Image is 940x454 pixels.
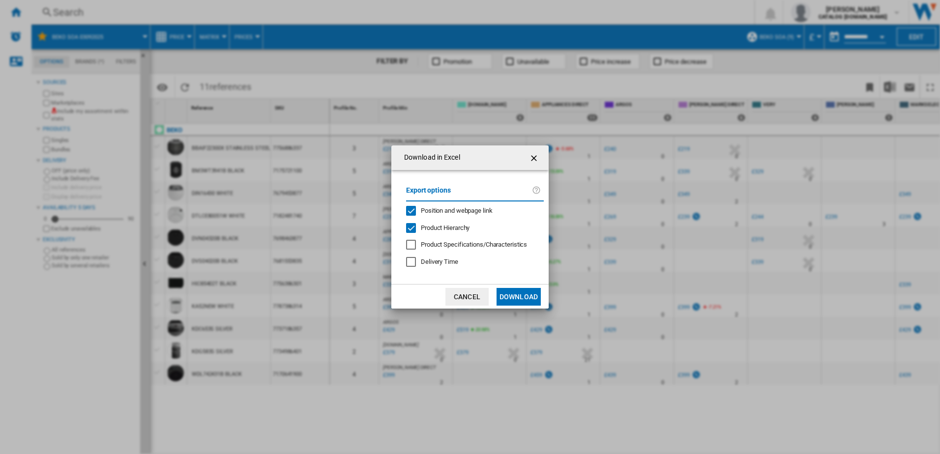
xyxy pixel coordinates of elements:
div: Only applies to Category View [421,240,527,249]
h4: Download in Excel [399,153,460,163]
span: Product Specifications/Characteristics [421,241,527,248]
md-checkbox: Product Hierarchy [406,223,536,232]
span: Product Hierarchy [421,224,470,231]
span: Delivery Time [421,258,458,265]
button: Download [497,288,541,306]
md-checkbox: Delivery Time [406,257,544,267]
label: Export options [406,185,532,203]
ng-md-icon: getI18NText('BUTTONS.CLOSE_DIALOG') [529,152,541,164]
span: Position and webpage link [421,207,493,214]
md-checkbox: Position and webpage link [406,206,536,216]
button: getI18NText('BUTTONS.CLOSE_DIALOG') [525,148,545,168]
button: Cancel [445,288,489,306]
